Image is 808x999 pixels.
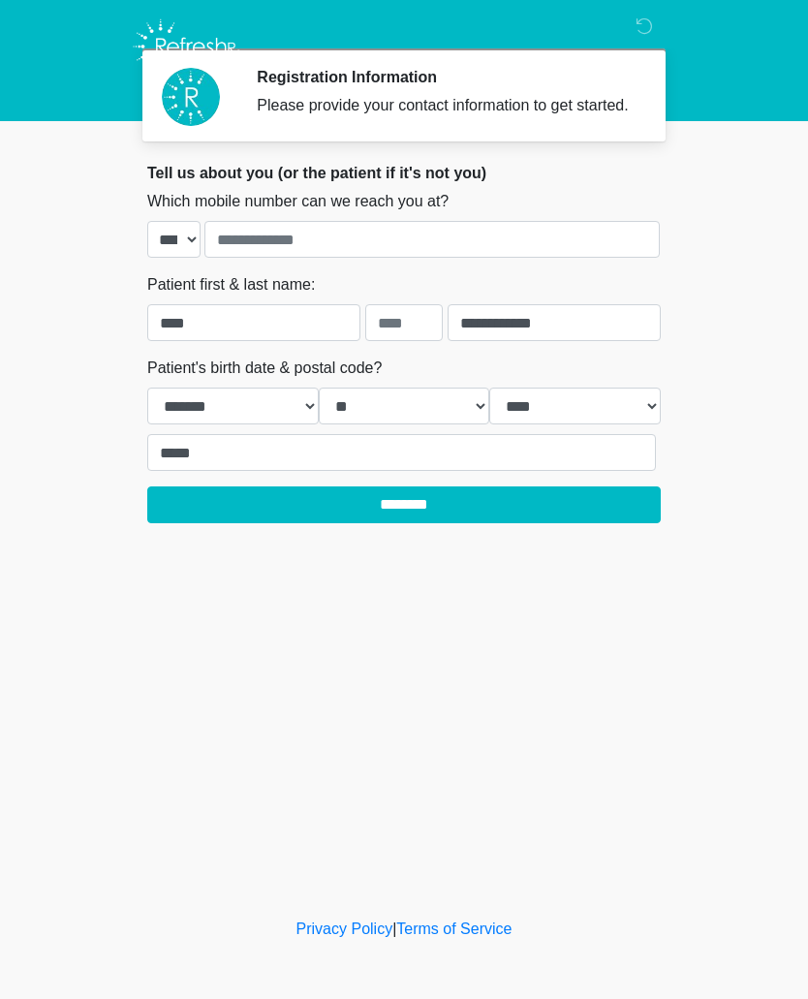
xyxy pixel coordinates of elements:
div: Please provide your contact information to get started. [257,94,632,117]
h2: Tell us about you (or the patient if it's not you) [147,164,661,182]
a: | [392,921,396,937]
a: Terms of Service [396,921,512,937]
label: Patient's birth date & postal code? [147,357,382,380]
a: Privacy Policy [296,921,393,937]
img: Agent Avatar [162,68,220,126]
label: Which mobile number can we reach you at? [147,190,449,213]
img: Refresh RX Logo [128,15,245,78]
label: Patient first & last name: [147,273,315,297]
